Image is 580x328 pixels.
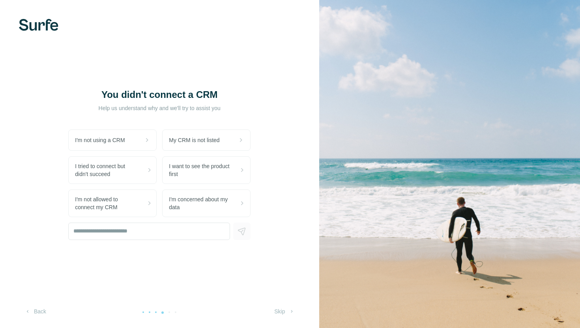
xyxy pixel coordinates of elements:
[269,304,300,319] button: Skip
[80,104,238,112] p: Help us understand why and we'll try to assist you
[75,195,144,211] span: I'm not allowed to connect my CRM
[75,136,131,144] span: I'm not using a CRM
[169,195,237,211] span: I'm concerned about my data
[169,136,226,144] span: My CRM is not listed
[19,19,58,31] img: Surfe's logo
[19,304,52,319] button: Back
[80,88,238,101] h1: You didn't connect a CRM
[169,162,237,178] span: I want to see the product first
[75,162,144,178] span: I tried to connect but didn't succeed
